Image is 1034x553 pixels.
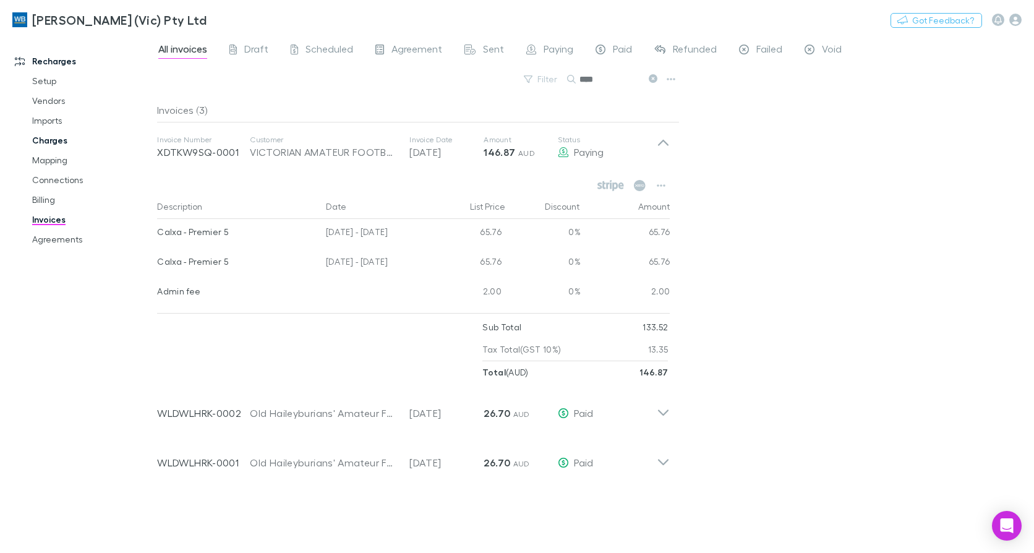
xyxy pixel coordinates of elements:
[482,367,506,377] strong: Total
[544,43,573,59] span: Paying
[157,278,316,304] div: Admin fee
[20,229,164,249] a: Agreements
[20,210,164,229] a: Invoices
[518,148,535,158] span: AUD
[5,5,214,35] a: [PERSON_NAME] (Vic) Pty Ltd
[250,455,397,470] div: Old Haileyburians' Amateur Football Club
[157,249,316,275] div: Calxa - Premier 5
[432,219,506,249] div: 65.76
[409,145,484,160] p: [DATE]
[506,219,581,249] div: 0%
[506,249,581,278] div: 0%
[613,43,632,59] span: Paid
[432,278,506,308] div: 2.00
[305,43,353,59] span: Scheduled
[513,459,530,468] span: AUD
[581,219,670,249] div: 65.76
[673,43,717,59] span: Refunded
[581,278,670,308] div: 2.00
[147,433,680,482] div: WLDWLHRK-0001Old Haileyburians' Amateur Football Club[DATE]26.70 AUDPaid
[2,51,164,71] a: Recharges
[756,43,782,59] span: Failed
[20,111,164,131] a: Imports
[648,338,669,361] p: 13.35
[409,455,484,470] p: [DATE]
[157,135,250,145] p: Invoice Number
[574,146,604,158] span: Paying
[20,131,164,150] a: Charges
[639,367,668,377] strong: 146.87
[250,406,397,421] div: Old Haileyburians' Amateur Football Club
[20,91,164,111] a: Vendors
[484,457,510,469] strong: 26.70
[643,316,668,338] p: 133.52
[12,12,27,27] img: William Buck (Vic) Pty Ltd's Logo
[432,249,506,278] div: 65.76
[513,409,530,419] span: AUD
[891,13,982,28] button: Got Feedback?
[409,135,484,145] p: Invoice Date
[518,72,565,87] button: Filter
[992,511,1022,541] div: Open Intercom Messenger
[822,43,842,59] span: Void
[157,455,250,470] p: WLDWLHRK-0001
[147,122,680,172] div: Invoice NumberXDTKW9SQ-0001CustomerVICTORIAN AMATEUR FOOTBALL ASSOCIATIONInvoice Date[DATE]Amount...
[321,249,432,278] div: [DATE] - [DATE]
[482,316,521,338] p: Sub Total
[157,406,250,421] p: WLDWLHRK-0002
[20,190,164,210] a: Billing
[20,71,164,91] a: Setup
[157,145,250,160] p: XDTKW9SQ-0001
[558,135,657,145] p: Status
[506,278,581,308] div: 0%
[321,219,432,249] div: [DATE] - [DATE]
[409,406,484,421] p: [DATE]
[32,12,207,27] h3: [PERSON_NAME] (Vic) Pty Ltd
[484,135,558,145] p: Amount
[157,219,316,245] div: Calxa - Premier 5
[250,145,397,160] div: VICTORIAN AMATEUR FOOTBALL ASSOCIATION
[158,43,207,59] span: All invoices
[574,457,593,468] span: Paid
[574,407,593,419] span: Paid
[482,361,528,384] p: ( AUD )
[147,384,680,433] div: WLDWLHRK-0002Old Haileyburians' Amateur Football Club[DATE]26.70 AUDPaid
[581,249,670,278] div: 65.76
[20,170,164,190] a: Connections
[391,43,442,59] span: Agreement
[250,135,397,145] p: Customer
[20,150,164,170] a: Mapping
[483,43,504,59] span: Sent
[482,338,561,361] p: Tax Total (GST 10%)
[244,43,268,59] span: Draft
[484,407,510,419] strong: 26.70
[484,146,515,158] strong: 146.87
